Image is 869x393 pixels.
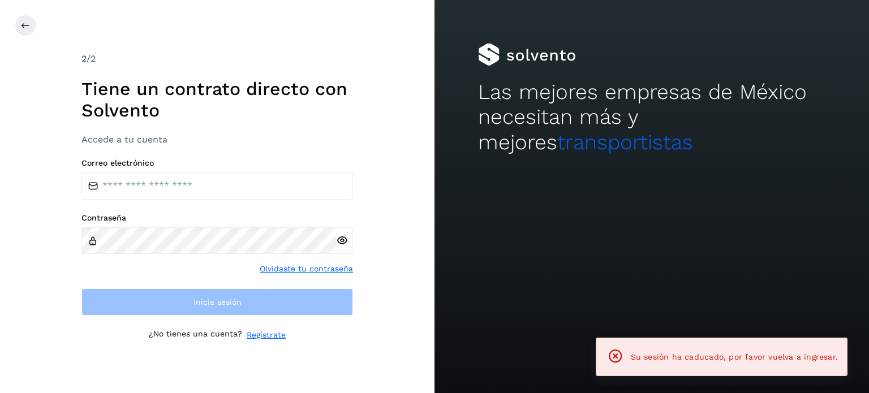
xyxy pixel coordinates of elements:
[81,288,353,316] button: Inicia sesión
[193,298,242,306] span: Inicia sesión
[81,134,353,145] h3: Accede a tu cuenta
[260,263,353,275] a: Olvidaste tu contraseña
[81,52,353,66] div: /2
[247,329,286,341] a: Regístrate
[81,78,353,122] h1: Tiene un contrato directo con Solvento
[557,130,693,154] span: transportistas
[149,329,242,341] p: ¿No tienes una cuenta?
[478,80,825,155] h2: Las mejores empresas de México necesitan más y mejores
[81,158,353,168] label: Correo electrónico
[631,352,838,361] span: Su sesión ha caducado, por favor vuelva a ingresar.
[81,53,87,64] span: 2
[81,213,353,223] label: Contraseña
